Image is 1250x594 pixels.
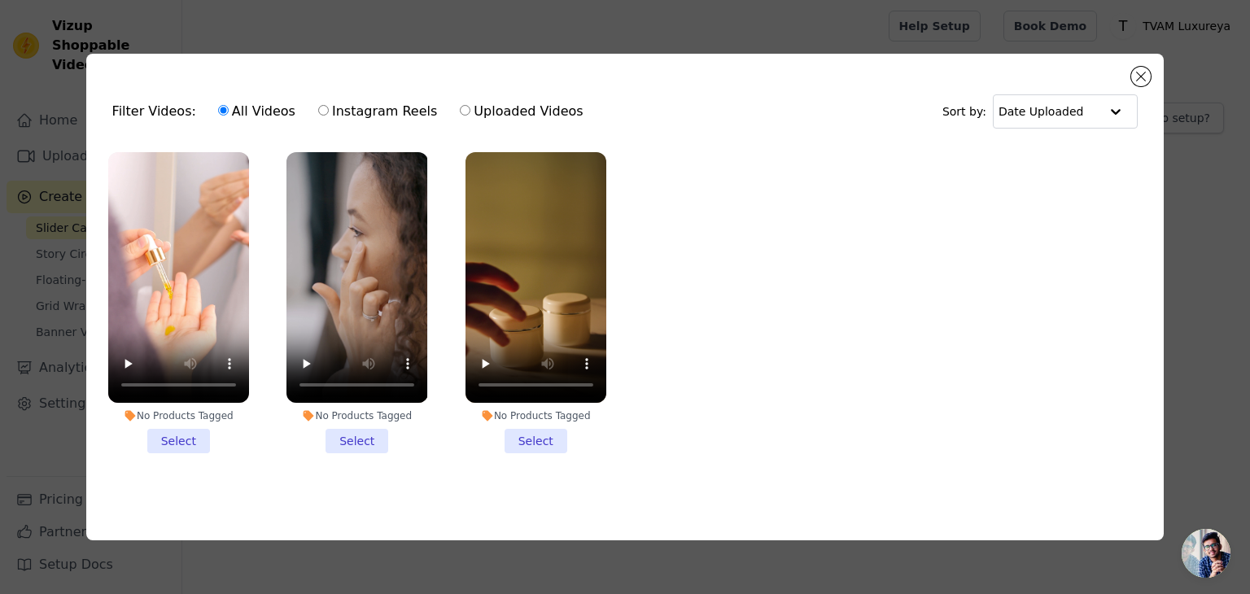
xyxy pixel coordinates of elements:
label: Instagram Reels [317,101,438,122]
div: Filter Videos: [112,93,592,130]
div: No Products Tagged [108,409,249,422]
div: No Products Tagged [465,409,606,422]
div: Sort by: [942,94,1139,129]
label: All Videos [217,101,296,122]
button: Close modal [1131,67,1151,86]
a: Open chat [1182,529,1230,578]
label: Uploaded Videos [459,101,583,122]
div: No Products Tagged [286,409,427,422]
